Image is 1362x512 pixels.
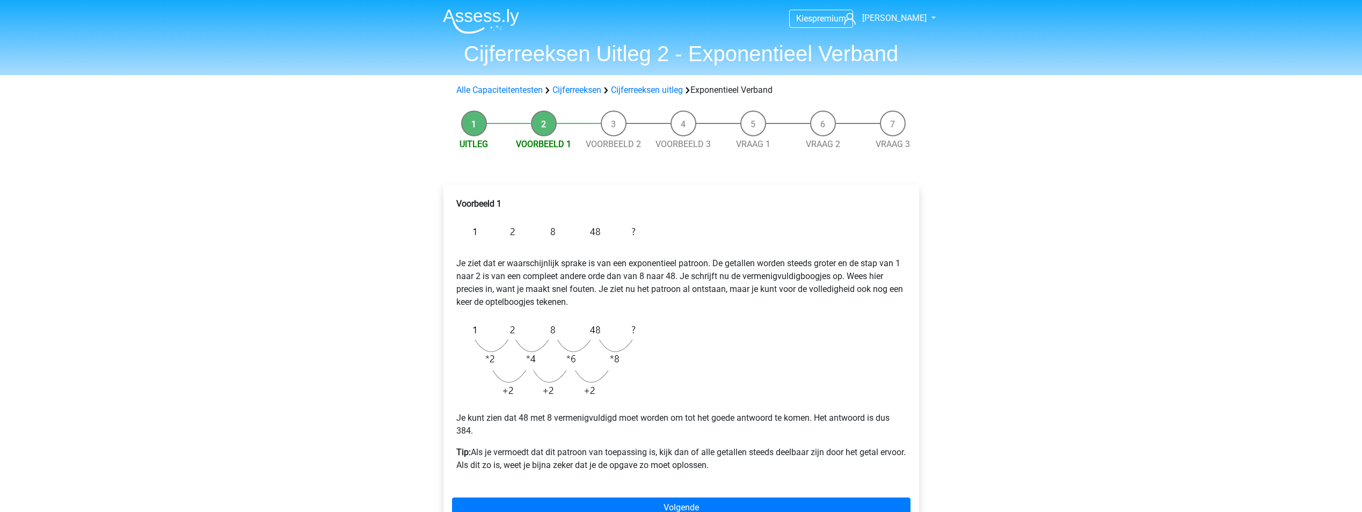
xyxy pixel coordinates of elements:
img: Assessly [443,9,519,34]
a: Voorbeeld 1 [516,139,571,149]
p: Als je vermoedt dat dit patroon van toepassing is, kijk dan of alle getallen steeds deelbaar zijn... [456,446,906,472]
a: [PERSON_NAME] [840,12,928,25]
div: Exponentieel Verband [452,84,911,97]
a: Cijferreeksen uitleg [611,85,683,95]
a: Vraag 2 [806,139,840,149]
a: Vraag 1 [736,139,770,149]
img: Exponential_Example_1.png [456,219,641,244]
p: Je ziet dat er waarschijnlijk sprake is van een exponentieel patroon. De getallen worden steeds g... [456,244,906,309]
a: Cijferreeksen [552,85,601,95]
a: Voorbeeld 3 [655,139,711,149]
p: Je kunt zien dat 48 met 8 vermenigvuldigd moet worden om tot het goede antwoord te komen. Het ant... [456,412,906,437]
a: Uitleg [460,139,488,149]
img: Exponential_Example_1_2.png [456,317,641,403]
h1: Cijferreeksen Uitleg 2 - Exponentieel Verband [434,41,928,67]
a: Vraag 3 [876,139,910,149]
b: Voorbeeld 1 [456,199,501,209]
span: Kies [796,13,812,24]
a: Kiespremium [790,11,853,26]
b: Tip: [456,447,471,457]
span: [PERSON_NAME] [862,13,927,23]
a: Voorbeeld 2 [586,139,641,149]
span: premium [812,13,846,24]
a: Alle Capaciteitentesten [456,85,543,95]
